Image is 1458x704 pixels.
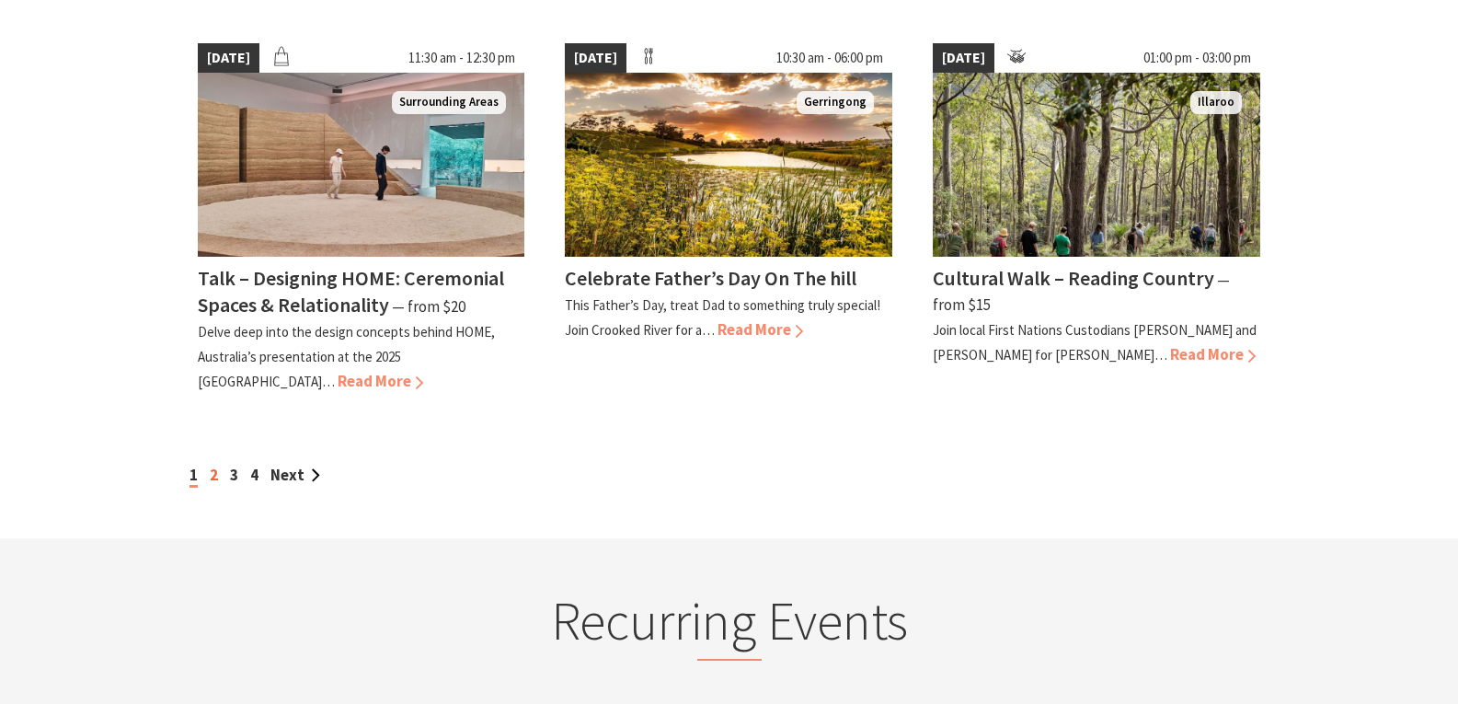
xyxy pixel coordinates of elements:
[933,321,1257,364] p: Join local First Nations Custodians [PERSON_NAME] and [PERSON_NAME] for [PERSON_NAME]…
[565,43,892,395] a: [DATE] 10:30 am - 06:00 pm Crooked River Estate Gerringong Celebrate Father’s Day On The hill Thi...
[933,270,1230,315] span: ⁠— from $15
[392,296,465,317] span: ⁠— from $20
[198,265,504,317] h4: Talk – Designing HOME: Ceremonial Spaces & Relationality
[189,465,198,488] span: 1
[933,73,1260,257] img: Visitors walk in single file along the Buddawang Track
[1190,91,1242,114] span: Illaroo
[565,43,626,73] span: [DATE]
[198,323,495,390] p: Delve deep into the design concepts behind HOME, Australia’s presentation at the 2025 [GEOGRAPHIC...
[198,43,259,73] span: [DATE]
[270,465,320,485] a: Next
[767,43,892,73] span: 10:30 am - 06:00 pm
[392,91,506,114] span: Surrounding Areas
[933,43,1260,395] a: [DATE] 01:00 pm - 03:00 pm Visitors walk in single file along the Buddawang Track Illaroo Cultura...
[338,371,423,391] span: Read More
[198,73,525,257] img: Two visitors stand in the middle ofn a circular stone art installation with sand in the middle
[1170,344,1256,364] span: Read More
[210,465,218,485] a: 2
[797,91,874,114] span: Gerringong
[565,296,880,339] p: This Father’s Day, treat Dad to something truly special! Join Crooked River for a…
[250,465,258,485] a: 4
[933,43,994,73] span: [DATE]
[198,43,525,395] a: [DATE] 11:30 am - 12:30 pm Two visitors stand in the middle ofn a circular stone art installation...
[565,265,856,291] h4: Celebrate Father’s Day On The hill
[369,589,1090,661] h2: Recurring Events
[933,265,1214,291] h4: Cultural Walk – Reading Country
[399,43,524,73] span: 11:30 am - 12:30 pm
[565,73,892,257] img: Crooked River Estate
[230,465,238,485] a: 3
[1134,43,1260,73] span: 01:00 pm - 03:00 pm
[718,319,803,340] span: Read More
